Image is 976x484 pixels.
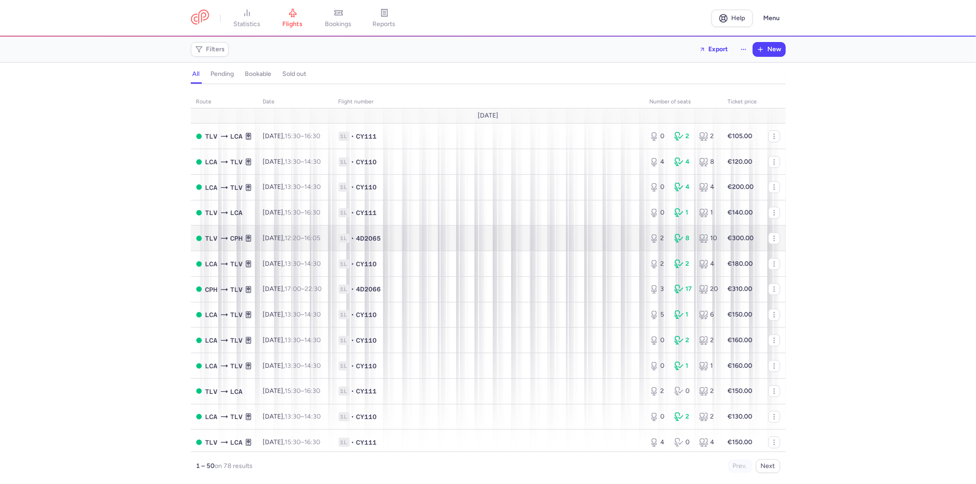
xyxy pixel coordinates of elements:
[699,387,717,396] div: 2
[753,43,785,56] button: New
[339,157,350,167] span: 1L
[231,208,243,218] span: LCA
[263,362,321,370] span: [DATE],
[205,335,218,345] span: LCA
[205,285,218,295] span: CPH
[728,158,753,166] strong: €120.00
[263,183,321,191] span: [DATE],
[728,438,753,446] strong: €150.00
[351,259,355,269] span: •
[693,42,734,57] button: Export
[699,208,717,217] div: 1
[258,95,333,109] th: date
[356,132,377,141] span: CY111
[191,10,209,27] a: CitizenPlane red outlined logo
[356,285,381,294] span: 4D2066
[699,361,717,371] div: 1
[728,362,753,370] strong: €160.00
[356,208,377,217] span: CY111
[205,233,218,243] span: TLV
[263,413,321,420] span: [DATE],
[285,285,322,293] span: –
[224,8,270,28] a: statistics
[728,311,753,318] strong: €150.00
[699,438,717,447] div: 4
[283,20,303,28] span: flights
[263,438,321,446] span: [DATE],
[205,131,218,141] span: TLV
[650,183,667,192] div: 0
[263,260,321,268] span: [DATE],
[231,157,243,167] span: TLV
[305,183,321,191] time: 14:30
[644,95,723,109] th: number of seats
[351,132,355,141] span: •
[728,387,753,395] strong: €150.00
[231,361,243,371] span: TLV
[305,285,322,293] time: 22:30
[712,10,753,27] a: Help
[339,132,350,141] span: 1L
[699,285,717,294] div: 20
[215,462,253,470] span: on 78 results
[231,183,243,193] span: TLV
[339,208,350,217] span: 1L
[285,132,301,140] time: 15:30
[205,310,218,320] span: LCA
[285,132,321,140] span: –
[650,438,667,447] div: 4
[285,234,321,242] span: –
[205,259,218,269] span: LCA
[650,387,667,396] div: 2
[191,95,258,109] th: route
[339,361,350,371] span: 1L
[263,311,321,318] span: [DATE],
[339,412,350,421] span: 1L
[351,234,355,243] span: •
[650,259,667,269] div: 2
[728,336,753,344] strong: €160.00
[351,438,355,447] span: •
[263,158,321,166] span: [DATE],
[305,234,321,242] time: 16:05
[699,259,717,269] div: 4
[768,46,782,53] span: New
[285,362,301,370] time: 13:30
[285,311,301,318] time: 13:30
[285,438,301,446] time: 15:30
[285,209,301,216] time: 15:30
[316,8,361,28] a: bookings
[231,412,243,422] span: TLV
[231,387,243,397] span: LCA
[285,158,321,166] span: –
[305,336,321,344] time: 14:30
[233,20,260,28] span: statistics
[285,413,301,420] time: 13:30
[206,46,225,53] span: Filters
[285,438,321,446] span: –
[728,459,752,473] button: Prev.
[728,209,753,216] strong: €140.00
[674,438,692,447] div: 0
[211,70,234,78] h4: pending
[285,285,302,293] time: 17:00
[231,259,243,269] span: TLV
[356,412,377,421] span: CY110
[728,234,754,242] strong: €300.00
[699,412,717,421] div: 2
[674,132,692,141] div: 2
[351,336,355,345] span: •
[285,413,321,420] span: –
[263,387,321,395] span: [DATE],
[351,208,355,217] span: •
[231,437,243,447] span: LCA
[650,132,667,141] div: 0
[339,234,350,243] span: 1L
[699,157,717,167] div: 8
[285,260,321,268] span: –
[305,209,321,216] time: 16:30
[263,336,321,344] span: [DATE],
[285,362,321,370] span: –
[699,336,717,345] div: 2
[731,15,745,22] span: Help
